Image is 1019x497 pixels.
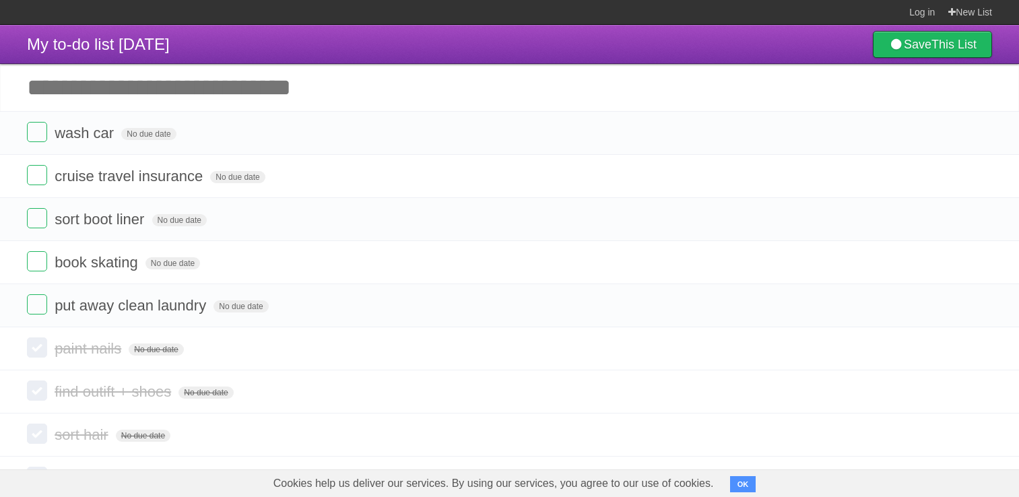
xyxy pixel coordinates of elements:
[121,128,176,140] span: No due date
[55,426,111,443] span: sort hair
[55,168,206,185] span: cruise travel insurance
[27,122,47,142] label: Done
[178,387,233,399] span: No due date
[55,340,125,357] span: paint nails
[145,257,200,269] span: No due date
[931,38,977,51] b: This List
[27,467,47,487] label: Done
[210,171,265,183] span: No due date
[27,208,47,228] label: Done
[27,337,47,358] label: Done
[27,424,47,444] label: Done
[27,251,47,271] label: Done
[116,430,170,442] span: No due date
[260,470,727,497] span: Cookies help us deliver our services. By using our services, you agree to our use of cookies.
[27,294,47,314] label: Done
[213,300,268,312] span: No due date
[27,380,47,401] label: Done
[152,214,207,226] span: No due date
[55,297,209,314] span: put away clean laundry
[55,125,117,141] span: wash car
[55,383,174,400] span: find outift + shoes
[55,211,147,228] span: sort boot liner
[27,165,47,185] label: Done
[55,254,141,271] span: book skating
[27,35,170,53] span: My to-do list [DATE]
[730,476,756,492] button: OK
[873,31,992,58] a: SaveThis List
[129,343,183,356] span: No due date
